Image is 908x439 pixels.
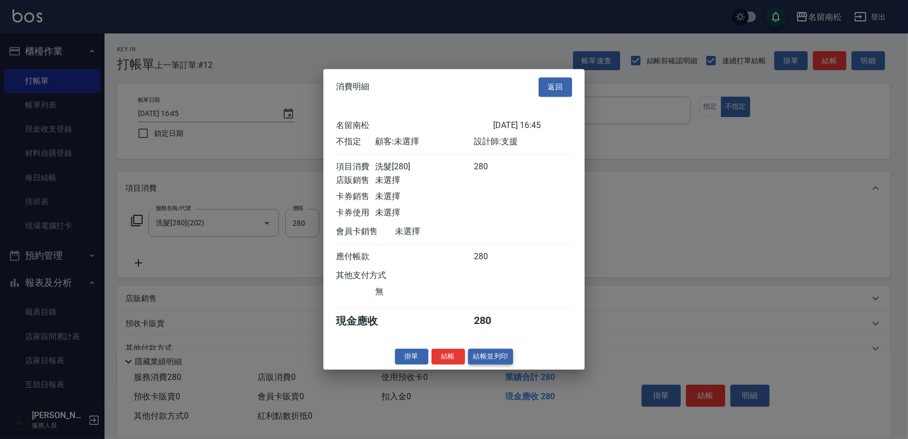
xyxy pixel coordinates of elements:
div: 其他支付方式 [336,270,415,281]
div: 現金應收 [336,314,395,328]
div: 280 [474,251,513,262]
div: 卡券銷售 [336,191,375,202]
div: 未選擇 [395,226,493,237]
button: 返回 [539,77,572,97]
div: 應付帳款 [336,251,375,262]
div: 店販銷售 [336,175,375,186]
div: 不指定 [336,136,375,147]
div: [DATE] 16:45 [493,120,572,131]
span: 消費明細 [336,82,369,93]
div: 卡券使用 [336,207,375,218]
div: 未選擇 [375,191,473,202]
div: 未選擇 [375,175,473,186]
button: 結帳 [432,349,465,365]
div: 280 [474,161,513,172]
div: 280 [474,314,513,328]
div: 未選擇 [375,207,473,218]
div: 顧客: 未選擇 [375,136,473,147]
div: 名留南松 [336,120,493,131]
div: 設計師: 支援 [474,136,572,147]
button: 結帳並列印 [468,349,514,365]
div: 會員卡銷售 [336,226,395,237]
div: 項目消費 [336,161,375,172]
div: 洗髮[280] [375,161,473,172]
div: 無 [375,286,473,297]
button: 掛單 [395,349,428,365]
